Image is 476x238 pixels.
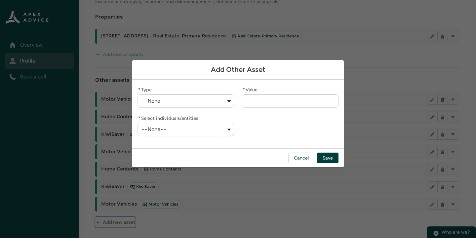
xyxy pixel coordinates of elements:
button: Select individuals/entities [138,123,234,136]
button: Cancel [288,153,314,163]
span: --None-- [142,126,166,132]
button: Save [317,153,338,163]
span: --None-- [142,98,166,104]
label: Value [242,85,260,93]
abbr: required [138,115,140,121]
label: Select individuals/entities [138,114,201,121]
label: Type [138,85,154,93]
abbr: required [138,87,140,93]
h1: Add Other Asset [138,66,338,74]
button: Type [138,94,234,108]
abbr: required [243,87,245,93]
